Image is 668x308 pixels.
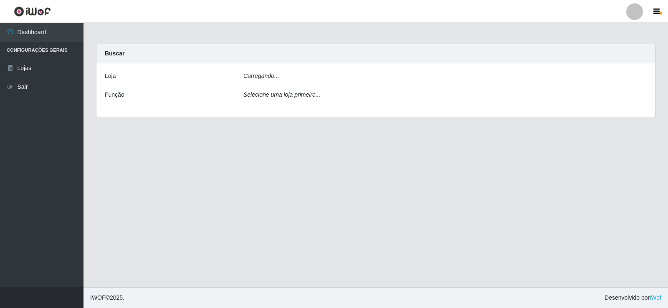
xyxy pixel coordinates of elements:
[90,293,124,302] span: © 2025 .
[105,72,116,80] label: Loja
[243,73,279,79] i: Carregando...
[90,294,106,301] span: IWOF
[105,90,124,99] label: Função
[650,294,661,301] a: iWof
[105,50,124,57] strong: Buscar
[243,91,320,98] i: Selecione uma loja primeiro...
[14,6,51,17] img: CoreUI Logo
[605,293,661,302] span: Desenvolvido por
